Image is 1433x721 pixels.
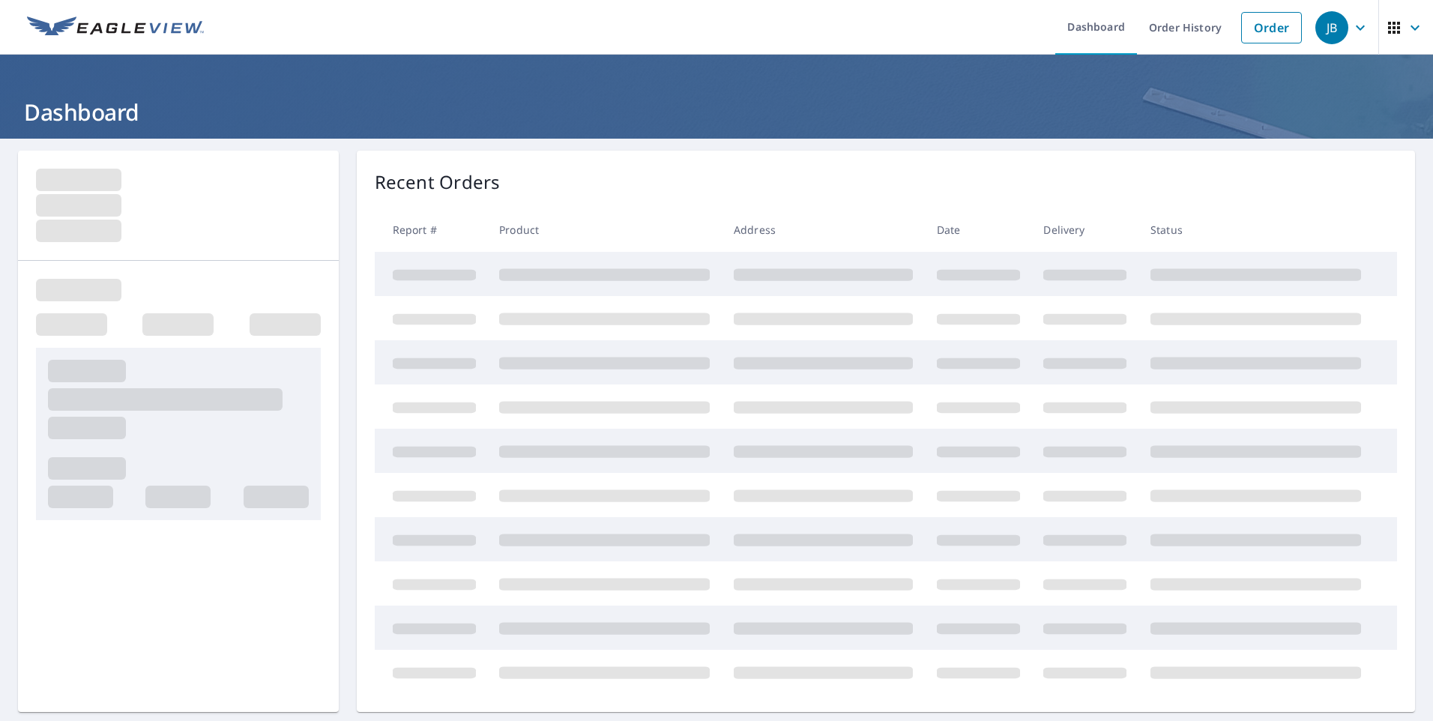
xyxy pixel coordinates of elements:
div: JB [1315,11,1348,44]
th: Date [925,208,1032,252]
a: Order [1241,12,1302,43]
h1: Dashboard [18,97,1415,127]
th: Address [722,208,925,252]
p: Recent Orders [375,169,501,196]
th: Delivery [1031,208,1138,252]
th: Report # [375,208,488,252]
th: Status [1138,208,1373,252]
img: EV Logo [27,16,204,39]
th: Product [487,208,722,252]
